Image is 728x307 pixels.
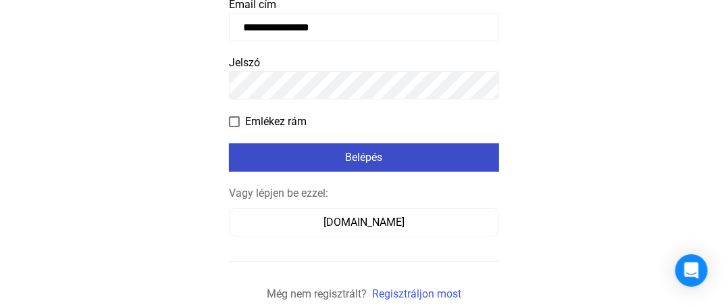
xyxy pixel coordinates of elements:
a: Regisztráljon most [372,287,461,300]
font: Jelszó [229,56,260,69]
font: Vagy lépjen be ezzel: [229,187,328,199]
font: Emlékez rám [245,115,307,128]
button: [DOMAIN_NAME] [229,208,499,237]
font: Még nem regisztrált? [267,287,367,300]
font: [DOMAIN_NAME] [323,216,405,229]
font: Belépés [346,151,383,164]
div: Intercom Messenger megnyitása [675,254,708,287]
a: [DOMAIN_NAME] [229,216,499,229]
button: Belépés [229,143,499,172]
